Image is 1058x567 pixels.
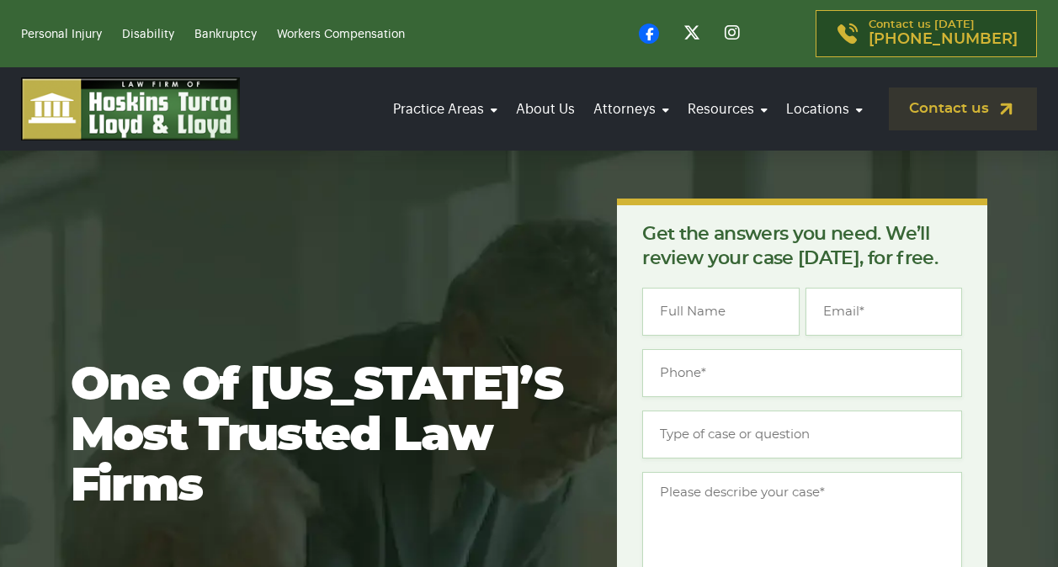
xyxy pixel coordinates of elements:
img: logo [21,77,240,140]
a: Disability [122,29,174,40]
a: Contact us [889,87,1037,130]
p: Get the answers you need. We’ll review your case [DATE], for free. [642,222,962,271]
a: Attorneys [588,86,674,133]
input: Email* [805,288,962,336]
a: Resources [683,86,773,133]
a: Personal Injury [21,29,102,40]
input: Phone* [642,349,962,397]
p: Contact us [DATE] [869,19,1018,48]
input: Type of case or question [642,411,962,458]
a: Workers Compensation [277,29,405,40]
h1: One of [US_STATE]’s most trusted law firms [71,361,564,512]
span: [PHONE_NUMBER] [869,31,1018,48]
a: Practice Areas [388,86,502,133]
a: Contact us [DATE][PHONE_NUMBER] [816,10,1037,57]
a: Locations [781,86,868,133]
input: Full Name [642,288,799,336]
a: Bankruptcy [194,29,257,40]
a: About Us [511,86,580,133]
